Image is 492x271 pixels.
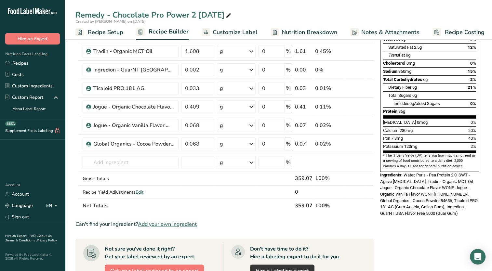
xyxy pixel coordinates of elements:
span: 0% [471,120,476,125]
span: 0g [412,93,417,98]
div: 0% [315,66,343,74]
div: Recipe Yield Adjustments [83,189,179,196]
div: 0 [295,188,312,196]
div: 0.02% [315,122,343,129]
span: Recipe Costing [445,28,485,37]
div: Ingredion - GuarNT [GEOGRAPHIC_DATA] Flavor Free 5000 [93,66,175,74]
span: 2% [471,144,476,149]
i: Trans [388,53,399,58]
a: Recipe Setup [75,25,123,40]
div: g [220,103,223,111]
span: 0g [406,53,410,58]
a: Recipe Costing [432,25,485,40]
span: Fat [388,53,405,58]
a: Hire an Expert . [5,234,28,238]
span: Potassium [383,144,403,149]
a: Notes & Attachments [350,25,419,40]
div: Powered By FoodLabelMaker © 2025 All Rights Reserved [5,253,60,261]
a: Terms & Conditions . [6,238,37,243]
span: 0% [470,101,476,106]
span: [MEDICAL_DATA] [383,120,416,125]
div: Jogue - Organic Vanilla Flavor WONF [PHONE_NUMBER] [93,122,175,129]
div: Jogue - Organic Chocolate Flavor WONF [93,103,175,111]
div: g [220,159,223,166]
span: 2.5g [414,45,422,50]
div: g [220,140,223,148]
div: Don't have time to do it? Hire a labeling expert to do it for you [250,245,339,261]
div: g [220,84,223,92]
div: 0.11% [315,103,343,111]
div: 0.00 [295,66,312,74]
span: Saturated Fat [388,45,413,50]
span: Calcium [383,128,399,133]
div: g [220,47,223,55]
a: Language [5,200,33,211]
div: Remedy - Chocolate Pro Power 2 [DATE] [75,9,233,21]
a: Recipe Builder [136,24,189,40]
div: g [220,66,223,74]
div: 100% [315,174,343,182]
th: 359.07 [294,199,314,212]
div: Tradin - Organic MCT Oil [93,47,175,55]
span: 12% [468,45,476,50]
span: 6g [423,77,428,82]
div: g [220,122,223,129]
span: 36g [398,109,405,114]
span: Sodium [383,69,397,74]
span: 280mg [400,128,413,133]
div: 0.07 [295,140,312,148]
span: Includes Added Sugars [393,101,440,106]
div: Custom Report [5,94,43,101]
span: 2% [470,77,476,82]
span: 0mg [406,61,415,66]
div: BETA [5,121,16,126]
div: 359.07 [295,174,312,182]
div: 0.41 [295,103,312,111]
input: Add Ingredient [83,156,179,169]
span: Nutrition Breakdown [282,28,337,37]
div: 0.07 [295,122,312,129]
section: * The % Daily Value (DV) tells you how much a nutrient in a serving of food contributes to a dail... [383,153,476,169]
span: 0mcg [417,120,428,125]
span: 15% [468,69,476,74]
span: 350mg [398,69,411,74]
span: Ingredients: [380,173,403,177]
span: Customize Label [213,28,258,37]
a: Privacy Policy [37,238,57,243]
a: FAQ . [30,234,37,238]
span: Total Sugars [388,93,411,98]
div: Ticaloid PRO 181 AG [93,84,175,92]
div: Not sure you've done it right? Get your label reviewed by an expert [105,245,194,261]
div: Gross Totals [83,175,179,182]
span: 21% [468,85,476,90]
span: 40% [468,136,476,141]
a: About Us . [5,234,52,243]
span: 0% [470,61,476,66]
div: 0.45% [315,47,343,55]
span: Recipe Setup [88,28,123,37]
span: Edit [136,189,143,195]
span: Recipe Builder [149,27,189,36]
span: 120mg [404,144,417,149]
span: Total Carbohydrates [383,77,422,82]
th: 100% [314,199,344,212]
div: Open Intercom Messenger [470,249,485,265]
div: 1.61 [295,47,312,55]
button: Hire an Expert [5,33,60,45]
span: Created by [PERSON_NAME] on [DATE] [75,19,146,24]
span: 0g [409,101,414,106]
div: Can't find your ingredient? [75,220,374,228]
div: 0.01% [315,84,343,92]
span: 20% [468,128,476,133]
span: Add your own ingredient [138,220,197,228]
div: 0.03 [295,84,312,92]
span: 7.3mg [391,136,403,141]
span: Cholesterol [383,61,406,66]
span: Iron [383,136,390,141]
div: Global Organics - Cocoa Powder 84656 [93,140,175,148]
th: Net Totals [81,199,294,212]
div: EN [46,202,60,210]
a: Nutrition Breakdown [271,25,337,40]
span: Protein [383,109,397,114]
span: 6g [412,85,417,90]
